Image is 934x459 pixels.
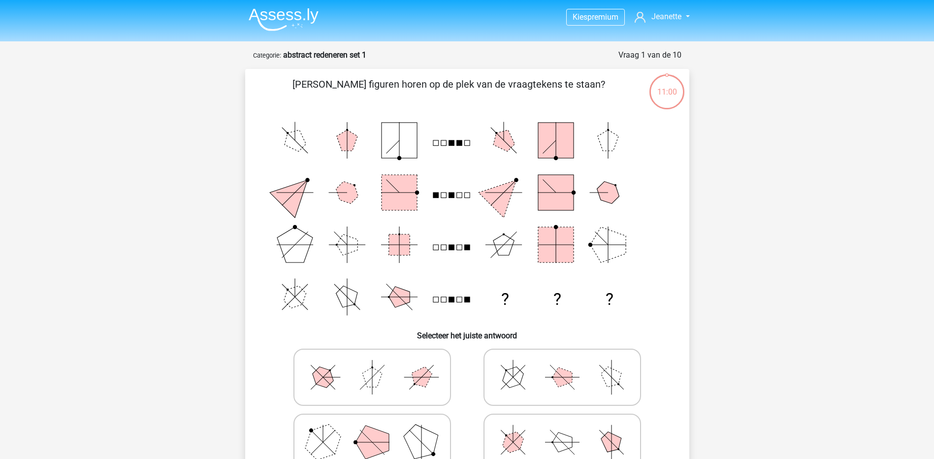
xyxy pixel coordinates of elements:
text: ? [553,290,561,309]
text: ? [501,290,509,309]
p: [PERSON_NAME] figuren horen op de plek van de vraagtekens te staan? [261,77,637,106]
span: premium [587,12,618,22]
img: Assessly [249,8,319,31]
div: Vraag 1 van de 10 [618,49,681,61]
a: Kiespremium [567,10,624,24]
h6: Selecteer het juiste antwoord [261,323,674,340]
text: ? [606,290,613,309]
small: Categorie: [253,52,281,59]
a: Jeanette [631,11,693,23]
span: Jeanette [651,12,681,21]
strong: abstract redeneren set 1 [283,50,366,60]
div: 11:00 [648,73,685,98]
span: Kies [573,12,587,22]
